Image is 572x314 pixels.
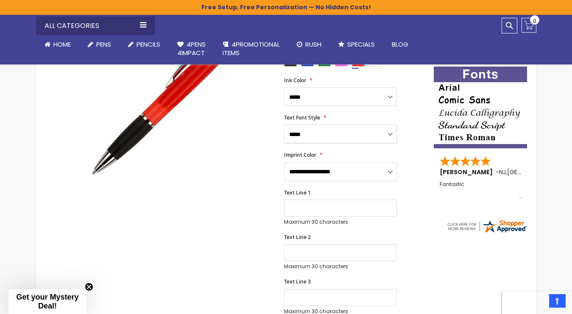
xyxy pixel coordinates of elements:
[284,233,311,241] span: Text Line 2
[446,219,527,234] img: 4pens.com widget logo
[53,40,71,49] span: Home
[85,283,93,291] button: Close teaser
[120,35,169,54] a: Pencils
[284,114,320,121] span: Text Font Style
[288,35,330,54] a: Rush
[36,17,155,35] div: All Categories
[96,40,111,49] span: Pens
[499,168,506,176] span: NJ
[223,40,280,57] span: 4PROMOTIONAL ITEMS
[440,168,496,176] span: [PERSON_NAME]
[392,40,408,49] span: Blog
[8,289,86,314] div: Get your Mystery Deal!Close teaser
[446,228,527,236] a: 4pens.com certificate URL
[533,17,536,25] span: 0
[496,168,569,176] span: - ,
[507,168,569,176] span: [GEOGRAPHIC_DATA]
[284,263,397,270] p: Maximum 30 characters
[347,40,375,49] span: Specials
[169,35,214,63] a: 4Pens4impact
[522,18,536,33] a: 0
[434,67,527,148] img: font-personalization-examples
[137,40,160,49] span: Pencils
[502,291,572,314] iframe: Google Customer Reviews
[177,40,206,57] span: 4Pens 4impact
[284,278,311,285] span: Text Line 3
[284,77,306,84] span: Ink Color
[284,189,311,196] span: Text Line 1
[440,181,522,200] div: Fantastic
[305,40,321,49] span: Rush
[383,35,417,54] a: Blog
[330,35,383,54] a: Specials
[284,219,397,225] p: Maximum 30 characters
[214,35,288,63] a: 4PROMOTIONALITEMS
[36,35,79,54] a: Home
[284,151,316,158] span: Imprint Color
[79,35,120,54] a: Pens
[16,293,78,310] span: Get your Mystery Deal!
